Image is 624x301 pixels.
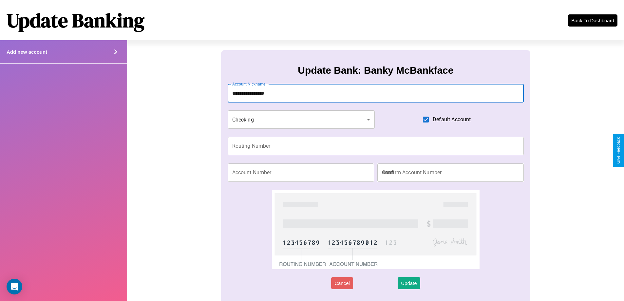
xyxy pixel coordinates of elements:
div: Open Intercom Messenger [7,279,22,294]
h1: Update Banking [7,7,144,34]
button: Update [398,277,420,289]
div: Give Feedback [616,137,621,164]
img: check [272,190,479,269]
div: Checking [228,110,375,129]
label: Account Nickname [232,81,266,87]
h4: Add new account [7,49,47,55]
span: Default Account [433,116,471,123]
button: Cancel [331,277,353,289]
h3: Update Bank: Banky McBankface [298,65,453,76]
button: Back To Dashboard [568,14,617,27]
